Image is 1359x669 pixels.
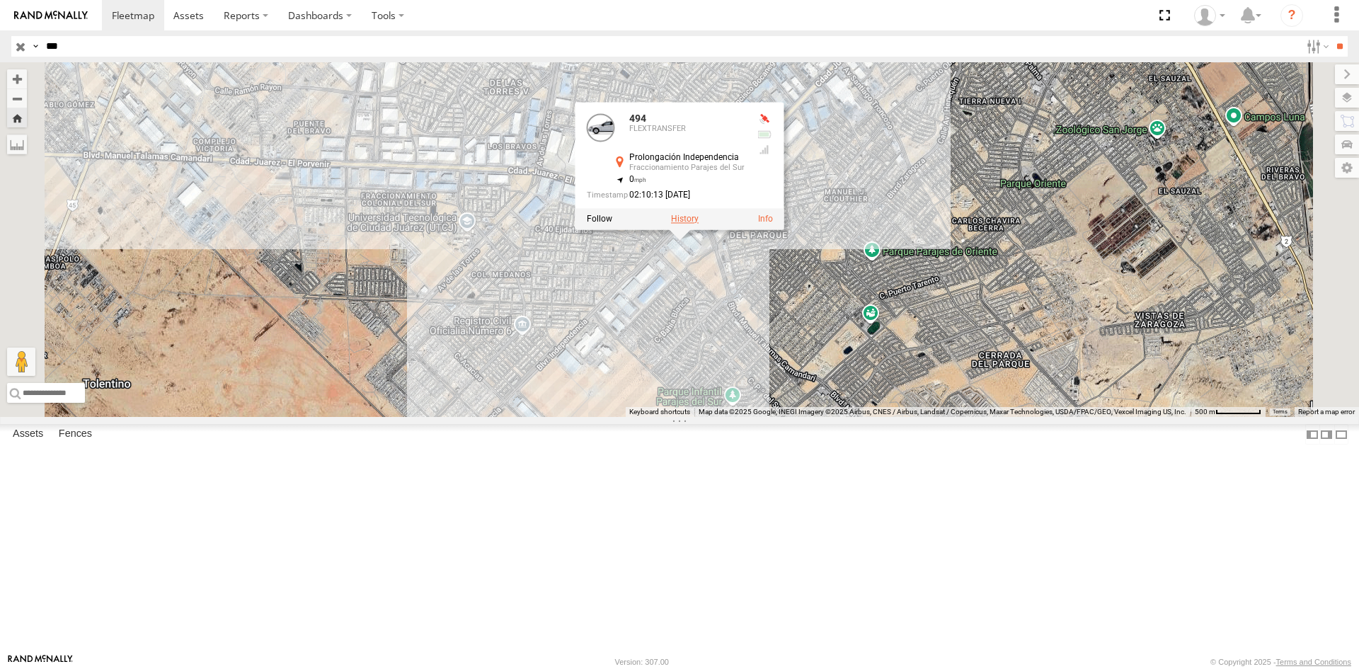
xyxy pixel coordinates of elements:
div: GSM Signal = 4 [756,144,773,155]
a: Visit our Website [8,655,73,669]
div: Version: 307.00 [615,658,669,666]
label: Hide Summary Table [1334,424,1348,445]
div: No GPS Fix [756,113,773,125]
span: 0 [629,174,647,184]
label: Search Filter Options [1301,36,1331,57]
button: Keyboard shortcuts [629,407,690,417]
a: Terms and Conditions [1276,658,1351,666]
label: Map Settings [1335,158,1359,178]
a: Terms (opens in new tab) [1273,409,1288,415]
label: Search Query [30,36,41,57]
button: Zoom out [7,88,27,108]
button: Zoom in [7,69,27,88]
div: © Copyright 2025 - [1210,658,1351,666]
span: 500 m [1195,408,1215,416]
label: Measure [7,135,27,154]
div: Prolongación Independencia [629,153,745,162]
div: Roberto Garcia [1189,5,1230,26]
button: Zoom Home [7,108,27,127]
button: Drag Pegman onto the map to open Street View [7,348,35,376]
div: No voltage information received from this device. [756,129,773,140]
i: ? [1280,4,1303,27]
span: Map data ©2025 Google, INEGI Imagery ©2025 Airbus, CNES / Airbus, Landsat / Copernicus, Maxar Tec... [699,408,1186,416]
label: Dock Summary Table to the Right [1319,424,1334,445]
a: Report a map error [1298,408,1355,416]
label: Assets [6,425,50,445]
label: Realtime tracking of Asset [587,214,612,224]
a: 494 [629,113,646,124]
button: Map Scale: 500 m per 61 pixels [1191,407,1266,417]
label: Fences [52,425,99,445]
div: Fraccionamiento Parajes del Sur [629,164,745,172]
img: rand-logo.svg [14,11,88,21]
a: View Asset Details [758,214,773,224]
label: Dock Summary Table to the Left [1305,424,1319,445]
div: FLEXTRANSFER [629,125,745,133]
label: View Asset History [671,214,699,224]
div: Date/time of location update [587,190,745,200]
a: View Asset Details [587,113,615,142]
